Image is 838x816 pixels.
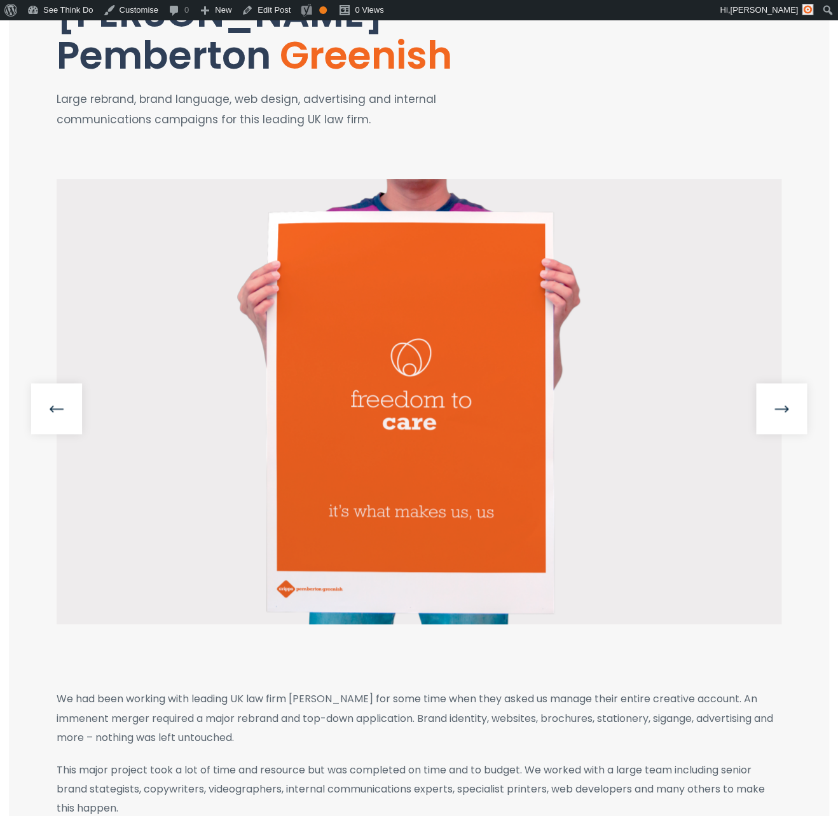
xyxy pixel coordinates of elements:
span: Greenish [280,29,452,82]
img: Cripps Pemberton Greenish – poster [57,179,781,624]
p: We had been working with leading UK law firm [PERSON_NAME] for some time when they asked us manag... [57,689,781,747]
span: Pemberton [57,29,271,82]
span: [PERSON_NAME] [730,5,798,15]
div: OK [319,6,327,14]
p: Large rebrand, brand language, web design, advertising and internal communications campaigns for ... [57,89,472,130]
